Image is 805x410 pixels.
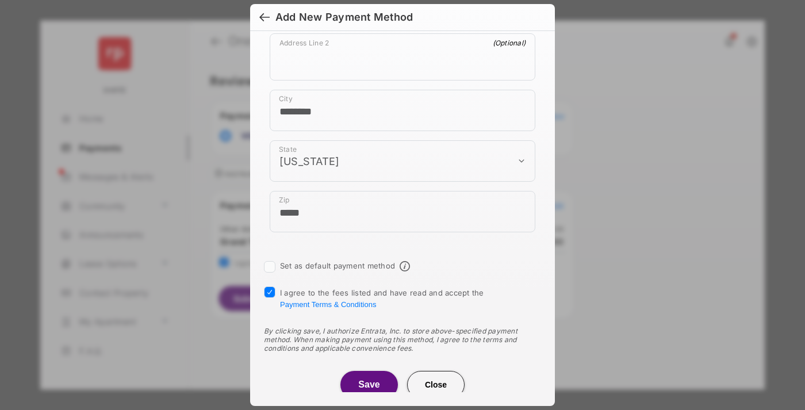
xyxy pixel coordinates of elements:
[400,261,410,271] span: Default payment method info
[270,140,535,182] div: payment_method_screening[postal_addresses][administrativeArea]
[264,327,541,352] div: By clicking save, I authorize Entrata, Inc. to store above-specified payment method. When making ...
[280,261,395,270] label: Set as default payment method
[270,191,535,232] div: payment_method_screening[postal_addresses][postalCode]
[280,288,484,309] span: I agree to the fees listed and have read and accept the
[280,300,376,309] button: I agree to the fees listed and have read and accept the
[340,371,398,398] button: Save
[270,90,535,131] div: payment_method_screening[postal_addresses][locality]
[275,11,413,24] div: Add New Payment Method
[407,371,465,398] button: Close
[270,33,535,81] div: payment_method_screening[postal_addresses][addressLine2]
